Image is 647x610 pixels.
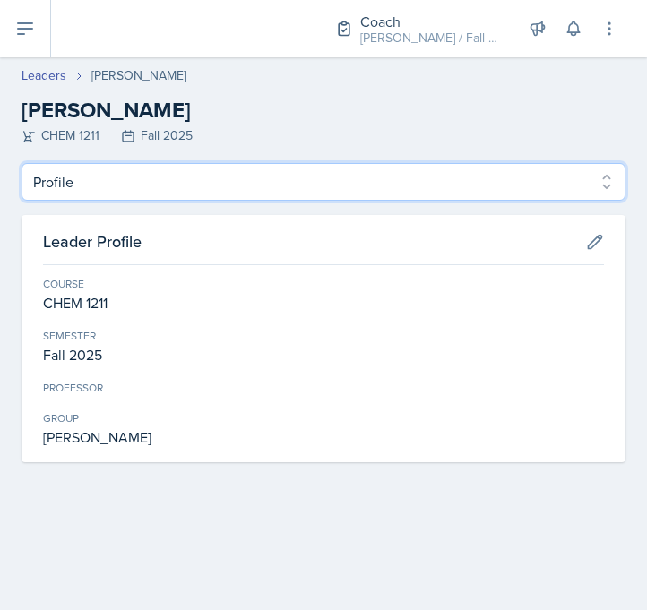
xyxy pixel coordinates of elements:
div: Semester [43,328,604,344]
h3: Leader Profile [43,229,142,253]
div: Course [43,276,604,292]
div: [PERSON_NAME] [91,66,186,85]
h2: [PERSON_NAME] [22,94,625,126]
div: [PERSON_NAME] [43,426,604,448]
a: Leaders [22,66,66,85]
div: [PERSON_NAME] / Fall 2025 [360,29,504,47]
div: CHEM 1211 Fall 2025 [22,126,625,145]
div: Professor [43,380,604,396]
div: Coach [360,11,504,32]
div: CHEM 1211 [43,292,604,314]
div: Group [43,410,604,426]
div: Fall 2025 [43,344,604,365]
